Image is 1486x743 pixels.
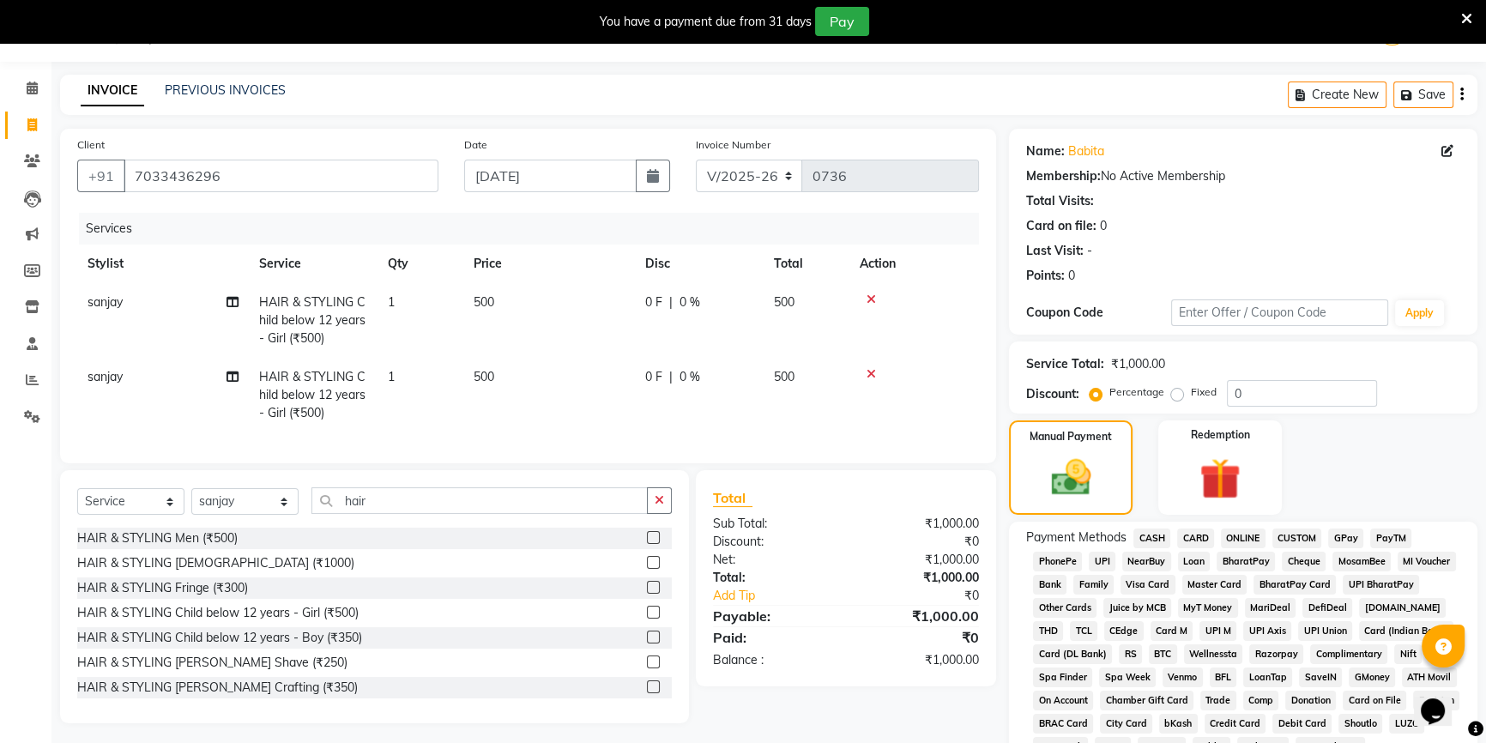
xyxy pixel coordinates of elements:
span: MosamBee [1332,552,1391,571]
div: Balance : [700,651,846,669]
span: 500 [774,294,794,310]
span: | [669,368,673,386]
span: Card on File [1343,691,1406,710]
span: Card (DL Bank) [1033,644,1112,664]
span: HAIR & STYLING Child below 12 years - Girl (₹500) [259,369,365,420]
div: ₹0 [846,533,992,551]
button: Pay [815,7,869,36]
span: UPI Axis [1243,621,1291,641]
span: Other Cards [1033,598,1096,618]
span: Chamber Gift Card [1100,691,1193,710]
input: Search by Name/Mobile/Email/Code [124,160,438,192]
span: MI Voucher [1398,552,1456,571]
span: SaveIN [1299,667,1342,687]
div: ₹0 [846,627,992,648]
span: Cheque [1282,552,1326,571]
th: Action [849,245,979,283]
span: LoanTap [1243,667,1292,687]
span: City Card [1100,714,1152,734]
span: CASH [1133,529,1170,548]
div: Services [79,213,992,245]
span: ATH Movil [1402,667,1457,687]
label: Invoice Number [696,137,770,153]
button: Save [1393,82,1453,108]
span: UPI BharatPay [1343,575,1419,595]
label: Percentage [1109,384,1164,400]
span: sanjay [88,294,123,310]
label: Date [464,137,487,153]
div: Total Visits: [1026,192,1094,210]
span: Spa Week [1099,667,1156,687]
span: sanjay [88,369,123,384]
span: On Account [1033,691,1093,710]
span: BFL [1210,667,1237,687]
span: Debit Card [1272,714,1332,734]
div: ₹0 [870,587,992,605]
div: HAIR & STYLING Men (₹500) [77,529,238,547]
span: LUZO [1389,714,1424,734]
span: Donation [1285,691,1336,710]
div: ₹1,000.00 [846,651,992,669]
th: Stylist [77,245,249,283]
div: Card on file: [1026,217,1096,235]
div: HAIR & STYLING Fringe (₹300) [77,579,248,597]
label: Manual Payment [1030,429,1112,444]
span: Trade [1200,691,1236,710]
span: Comp [1243,691,1279,710]
span: Credit Card [1205,714,1266,734]
span: Visa Card [1121,575,1175,595]
div: HAIR & STYLING Child below 12 years - Girl (₹500) [77,604,359,622]
a: PREVIOUS INVOICES [165,82,286,98]
div: Discount: [700,533,846,551]
div: You have a payment due from 31 days [600,13,812,31]
button: Create New [1288,82,1386,108]
div: HAIR & STYLING [DEMOGRAPHIC_DATA] (₹1000) [77,554,354,572]
span: GMoney [1349,667,1395,687]
span: Complimentary [1310,644,1387,664]
input: Enter Offer / Coupon Code [1171,299,1388,326]
span: CARD [1177,529,1214,548]
div: 0 [1100,217,1107,235]
div: Points: [1026,267,1065,285]
span: | [669,293,673,311]
iframe: chat widget [1414,674,1469,726]
label: Client [77,137,105,153]
span: BRAC Card [1033,714,1093,734]
span: PayTM [1370,529,1411,548]
span: 0 % [680,368,700,386]
span: Shoutlo [1338,714,1382,734]
span: DefiDeal [1302,598,1352,618]
th: Disc [635,245,764,283]
div: Net: [700,551,846,569]
th: Service [249,245,378,283]
button: Apply [1395,300,1444,326]
div: 0 [1068,267,1075,285]
span: Card M [1151,621,1193,641]
a: Babita [1068,142,1104,160]
span: Wellnessta [1184,644,1243,664]
div: ₹1,000.00 [846,569,992,587]
span: bKash [1159,714,1198,734]
span: UPI M [1199,621,1236,641]
img: _cash.svg [1039,455,1103,500]
span: Spa Finder [1033,667,1092,687]
span: 0 F [645,368,662,386]
span: Juice by MCB [1103,598,1171,618]
div: Paid: [700,627,846,648]
span: 0 % [680,293,700,311]
img: _gift.svg [1187,453,1253,504]
span: BTC [1149,644,1177,664]
div: ₹1,000.00 [846,606,992,626]
span: UPI Union [1298,621,1352,641]
span: 0 F [645,293,662,311]
span: TCL [1070,621,1097,641]
span: 500 [474,294,494,310]
span: GPay [1328,529,1363,548]
div: No Active Membership [1026,167,1460,185]
span: [DOMAIN_NAME] [1359,598,1446,618]
a: Add Tip [700,587,871,605]
label: Redemption [1191,427,1250,443]
span: PhonePe [1033,552,1082,571]
div: Payable: [700,606,846,626]
span: Bank [1033,575,1066,595]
